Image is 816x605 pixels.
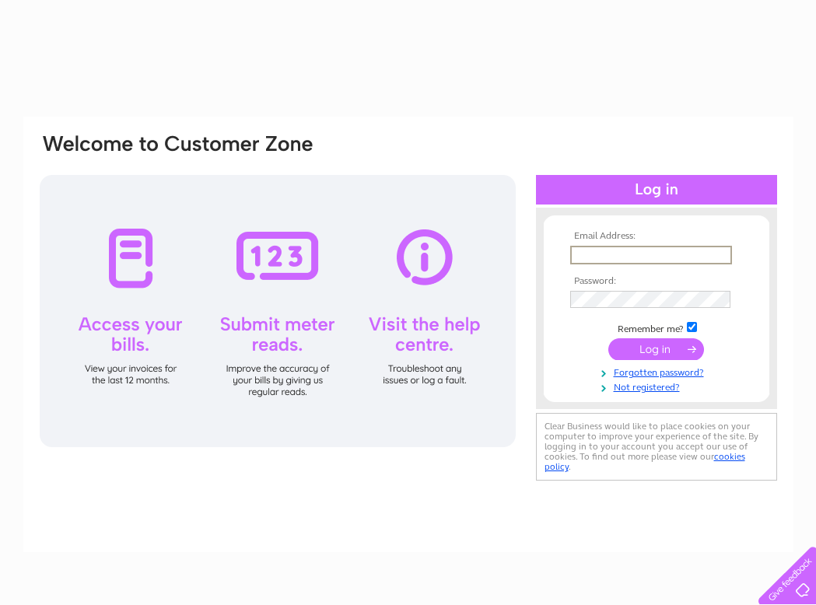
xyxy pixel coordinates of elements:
td: Remember me? [566,320,747,335]
th: Password: [566,276,747,287]
a: Not registered? [570,379,747,393]
input: Submit [608,338,704,360]
div: Clear Business would like to place cookies on your computer to improve your experience of the sit... [536,413,777,481]
th: Email Address: [566,231,747,242]
a: cookies policy [545,451,745,472]
a: Forgotten password? [570,364,747,379]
